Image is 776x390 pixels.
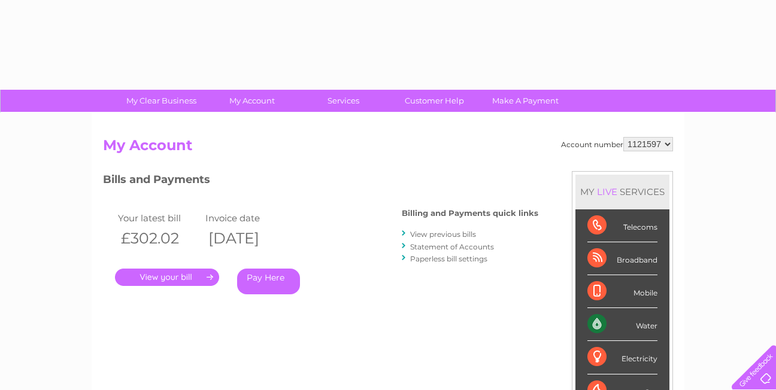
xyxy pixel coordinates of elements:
td: Your latest bill [115,210,202,226]
a: My Clear Business [112,90,211,112]
a: View previous bills [410,230,476,239]
a: Services [294,90,393,112]
a: Statement of Accounts [410,242,494,251]
a: Pay Here [237,269,300,294]
a: Customer Help [385,90,484,112]
a: . [115,269,219,286]
a: Make A Payment [476,90,575,112]
td: Invoice date [202,210,290,226]
div: Broadband [587,242,657,275]
a: My Account [203,90,302,112]
h4: Billing and Payments quick links [402,209,538,218]
div: LIVE [595,186,620,197]
h3: Bills and Payments [103,171,538,192]
h2: My Account [103,137,673,160]
div: Telecoms [587,209,657,242]
div: Water [587,308,657,341]
div: Electricity [587,341,657,374]
div: Account number [561,137,673,151]
div: Mobile [587,275,657,308]
th: [DATE] [202,226,290,251]
a: Paperless bill settings [410,254,487,263]
th: £302.02 [115,226,202,251]
div: MY SERVICES [575,175,669,209]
